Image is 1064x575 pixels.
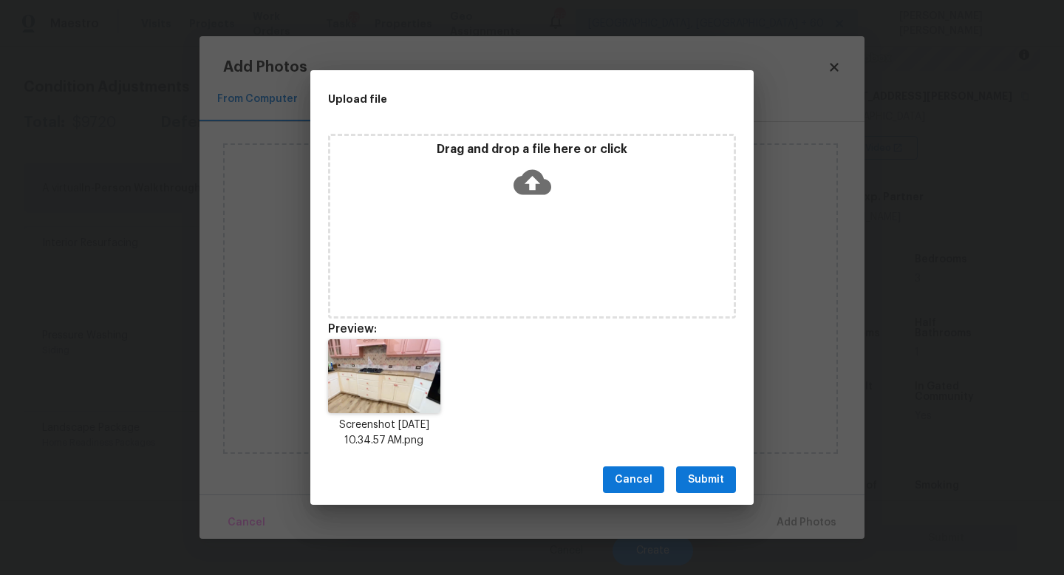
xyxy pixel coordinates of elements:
button: Cancel [603,466,664,494]
h2: Upload file [328,91,669,107]
button: Submit [676,466,736,494]
p: Screenshot [DATE] 10.34.57 AM.png [328,418,440,449]
span: Submit [688,471,724,489]
span: Cancel [615,471,652,489]
p: Drag and drop a file here or click [330,142,734,157]
img: w+sgfU+opEKmQAAAABJRU5ErkJggg== [328,339,440,413]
